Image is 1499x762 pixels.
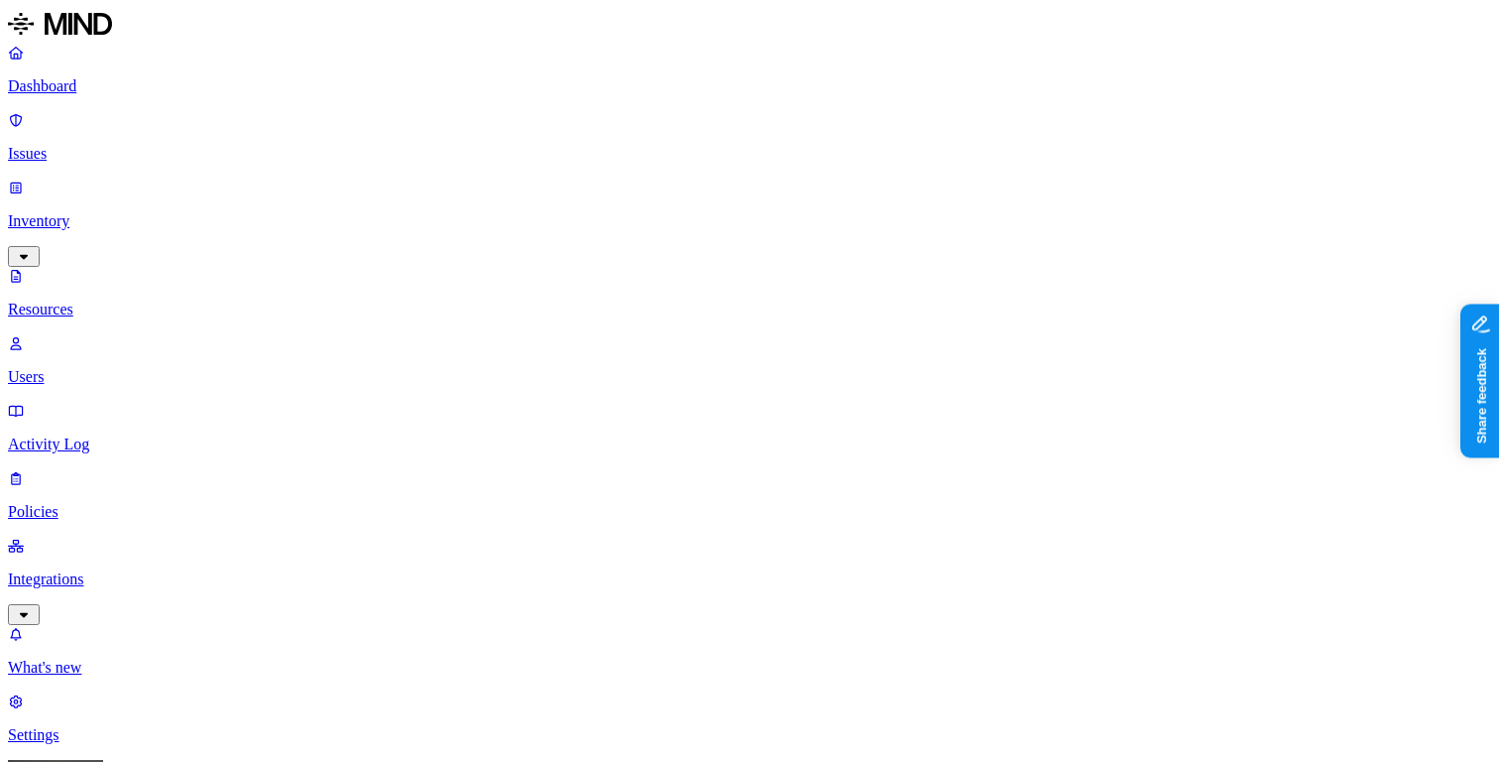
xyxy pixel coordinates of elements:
[8,179,1491,264] a: Inventory
[8,267,1491,318] a: Resources
[8,77,1491,95] p: Dashboard
[8,436,1491,453] p: Activity Log
[8,301,1491,318] p: Resources
[8,111,1491,163] a: Issues
[8,8,1491,44] a: MIND
[8,212,1491,230] p: Inventory
[8,571,1491,588] p: Integrations
[8,659,1491,677] p: What's new
[8,145,1491,163] p: Issues
[8,693,1491,744] a: Settings
[8,8,112,40] img: MIND
[8,368,1491,386] p: Users
[8,44,1491,95] a: Dashboard
[8,726,1491,744] p: Settings
[8,402,1491,453] a: Activity Log
[8,469,1491,521] a: Policies
[8,503,1491,521] p: Policies
[8,537,1491,622] a: Integrations
[8,625,1491,677] a: What's new
[8,334,1491,386] a: Users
